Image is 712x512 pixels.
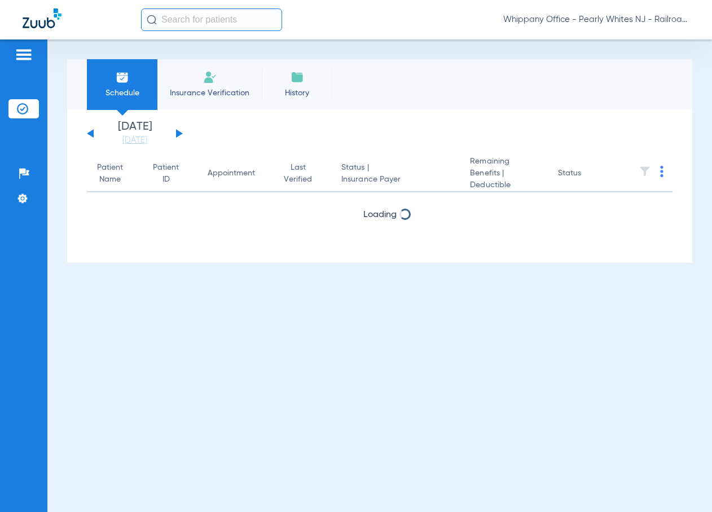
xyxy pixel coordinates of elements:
span: Deductible [470,179,540,191]
input: Search for patients [141,8,282,31]
li: [DATE] [101,121,169,146]
div: Appointment [208,167,255,179]
img: group-dot-blue.svg [660,166,663,177]
div: Last Verified [283,162,323,186]
div: Patient Name [96,162,135,186]
div: Patient ID [153,162,190,186]
span: Loading [363,210,397,219]
img: Zuub Logo [23,8,61,28]
span: Insurance Verification [166,87,253,99]
span: Whippany Office - Pearly Whites NJ - Railroad Plaza Dental Associates LLC - Whippany General [503,14,689,25]
th: Status [549,156,625,192]
div: Patient Name [96,162,125,186]
img: Search Icon [147,15,157,25]
img: Schedule [116,70,129,84]
th: Remaining Benefits | [461,156,549,192]
div: Patient ID [153,162,179,186]
div: Appointment [208,167,265,179]
a: [DATE] [101,135,169,146]
img: Manual Insurance Verification [203,70,217,84]
span: Schedule [95,87,149,99]
span: History [270,87,324,99]
div: Last Verified [283,162,313,186]
img: filter.svg [639,166,651,177]
th: Status | [332,156,461,192]
img: hamburger-icon [15,48,33,61]
span: Insurance Payer [341,174,452,186]
img: History [291,70,304,84]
